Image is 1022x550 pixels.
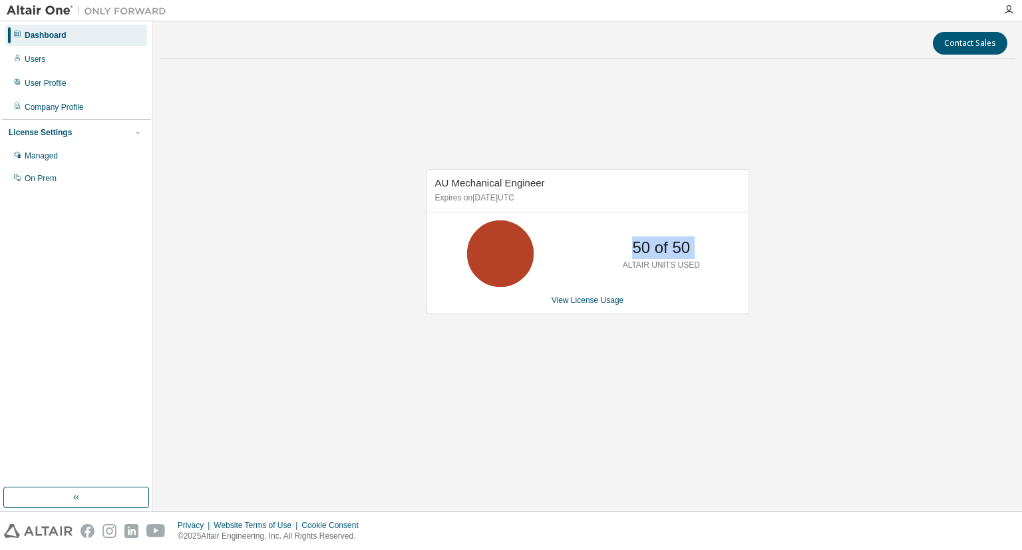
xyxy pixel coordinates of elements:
img: altair_logo.svg [4,524,73,538]
div: Cookie Consent [301,520,366,531]
div: Website Terms of Use [214,520,301,531]
span: AU Mechanical Engineer [435,177,545,188]
p: ALTAIR UNITS USED [623,260,700,271]
img: instagram.svg [102,524,116,538]
img: facebook.svg [81,524,94,538]
div: On Prem [25,173,57,184]
img: Altair One [7,4,173,17]
img: linkedin.svg [124,524,138,538]
p: © 2025 Altair Engineering, Inc. All Rights Reserved. [178,531,367,542]
div: Dashboard [25,30,67,41]
div: Users [25,54,45,65]
div: License Settings [9,127,72,138]
div: Managed [25,150,58,161]
div: Privacy [178,520,214,531]
img: youtube.svg [146,524,166,538]
button: Contact Sales [933,32,1007,55]
a: View License Usage [552,296,624,305]
div: User Profile [25,78,67,89]
div: Company Profile [25,102,84,113]
p: Expires on [DATE] UTC [435,192,737,204]
p: 50 of 50 [632,236,690,259]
